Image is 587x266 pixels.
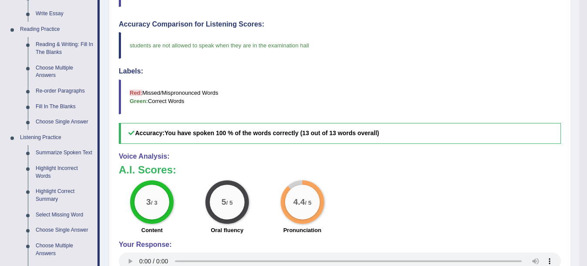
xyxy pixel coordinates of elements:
big: 3 [146,197,151,206]
big: 4.4 [293,197,305,206]
a: Reading & Writing: Fill In The Blanks [32,37,97,60]
a: Highlight Correct Summary [32,184,97,207]
small: / 5 [305,199,311,206]
span: students are not allowed to speak when they are in the examination hall [130,42,309,49]
a: Choose Single Answer [32,223,97,238]
a: Select Missing Word [32,207,97,223]
big: 5 [221,197,226,206]
h4: Accuracy Comparison for Listening Scores: [119,20,561,28]
b: Red: [130,90,142,96]
b: You have spoken 100 % of the words correctly (13 out of 13 words overall) [164,130,379,136]
label: Oral fluency [211,226,243,234]
label: Pronunciation [283,226,321,234]
small: / 5 [226,199,233,206]
small: / 3 [151,199,158,206]
a: Highlight Incorrect Words [32,161,97,184]
b: A.I. Scores: [119,164,176,176]
h4: Your Response: [119,241,561,249]
b: Green: [130,98,148,104]
a: Write Essay [32,6,97,22]
a: Re-order Paragraphs [32,83,97,99]
h4: Voice Analysis: [119,153,561,160]
a: Choose Multiple Answers [32,238,97,261]
a: Reading Practice [16,22,97,37]
blockquote: Missed/Mispronounced Words Correct Words [119,80,561,114]
a: Fill In The Blanks [32,99,97,115]
h5: Accuracy: [119,123,561,143]
a: Summarize Spoken Text [32,145,97,161]
h4: Labels: [119,67,561,75]
a: Listening Practice [16,130,97,146]
a: Choose Single Answer [32,114,97,130]
a: Choose Multiple Answers [32,60,97,83]
label: Content [141,226,163,234]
